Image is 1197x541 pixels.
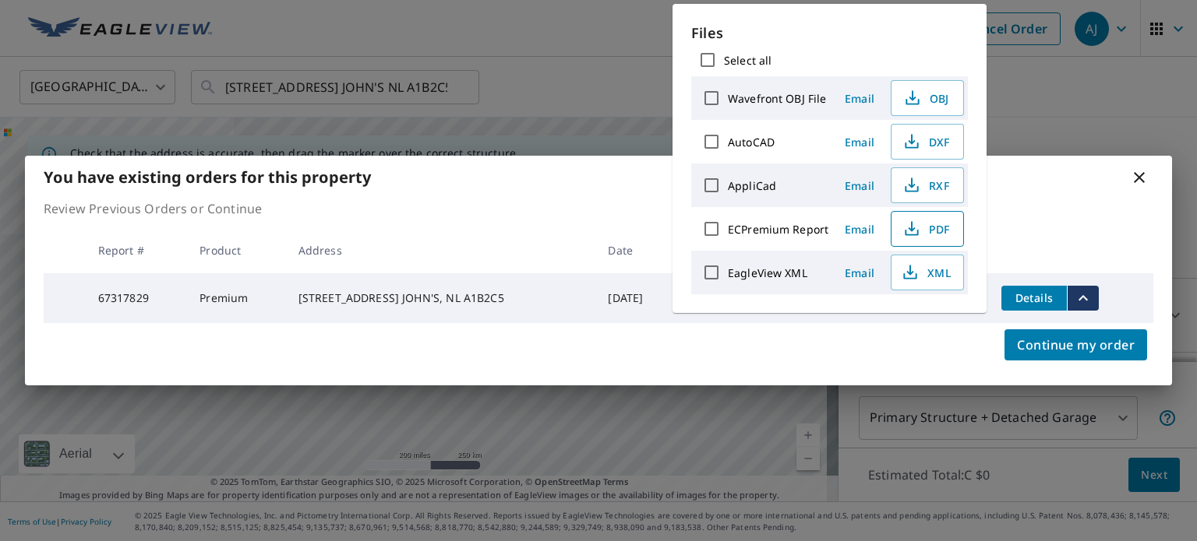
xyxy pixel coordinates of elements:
[891,80,964,116] button: OBJ
[728,135,775,149] label: AutoCAD
[728,265,807,280] label: EagleView XML
[86,227,188,273] th: Report #
[1001,286,1067,311] button: detailsBtn-67317829
[835,130,885,154] button: Email
[728,178,776,193] label: AppliCad
[86,273,188,323] td: 67317829
[595,227,676,273] th: Date
[901,263,951,282] span: XML
[835,86,885,111] button: Email
[728,222,828,237] label: ECPremium Report
[44,167,371,188] b: You have existing orders for this property
[841,222,878,237] span: Email
[1067,286,1099,311] button: filesDropdownBtn-67317829
[298,290,584,306] div: [STREET_ADDRESS] JOHN'S, NL A1B2C5
[835,261,885,285] button: Email
[901,89,951,107] span: OBJ
[691,23,968,44] p: Files
[891,124,964,160] button: DXF
[595,273,676,323] td: [DATE]
[835,217,885,241] button: Email
[901,220,951,238] span: PDF
[901,176,951,195] span: RXF
[724,53,772,68] label: Select all
[901,132,951,151] span: DXF
[1011,290,1058,305] span: Details
[44,199,1153,218] p: Review Previous Orders or Continue
[835,174,885,198] button: Email
[187,227,285,273] th: Product
[187,273,285,323] td: Premium
[1005,329,1147,360] button: Continue my order
[841,178,878,193] span: Email
[891,167,964,203] button: RXF
[841,91,878,106] span: Email
[891,255,964,290] button: XML
[841,135,878,149] span: Email
[728,91,826,106] label: Wavefront OBJ File
[1017,334,1135,356] span: Continue my order
[841,265,878,280] span: Email
[891,211,964,247] button: PDF
[286,227,596,273] th: Address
